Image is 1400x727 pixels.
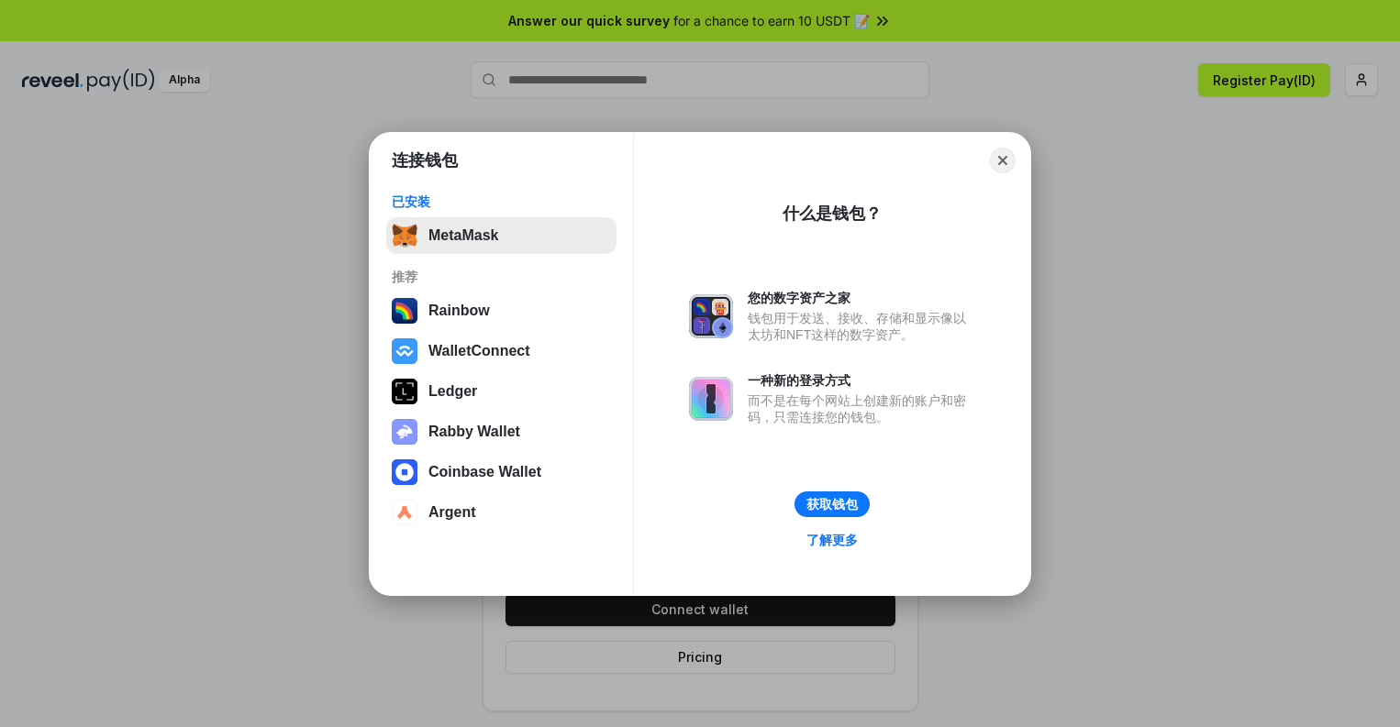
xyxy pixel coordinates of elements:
button: Ledger [386,373,617,410]
img: svg+xml,%3Csvg%20xmlns%3D%22http%3A%2F%2Fwww.w3.org%2F2000%2Fsvg%22%20fill%3D%22none%22%20viewBox... [689,377,733,421]
div: MetaMask [428,227,498,244]
div: 获取钱包 [806,496,858,512]
div: Ledger [428,383,477,400]
button: 获取钱包 [794,491,870,517]
button: MetaMask [386,217,617,254]
div: 钱包用于发送、接收、存储和显示像以太坊和NFT这样的数字资产。 [748,310,975,343]
img: svg+xml,%3Csvg%20width%3D%2228%22%20height%3D%2228%22%20viewBox%3D%220%200%2028%2028%22%20fill%3D... [392,500,417,525]
button: Rabby Wallet [386,413,617,450]
img: svg+xml,%3Csvg%20xmlns%3D%22http%3A%2F%2Fwww.w3.org%2F2000%2Fsvg%22%20width%3D%2228%22%20height%3... [392,379,417,404]
button: Close [990,148,1016,173]
div: Argent [428,504,476,521]
img: svg+xml,%3Csvg%20xmlns%3D%22http%3A%2F%2Fwww.w3.org%2F2000%2Fsvg%22%20fill%3D%22none%22%20viewBox... [689,294,733,338]
img: svg+xml,%3Csvg%20width%3D%2228%22%20height%3D%2228%22%20viewBox%3D%220%200%2028%2028%22%20fill%3D... [392,459,417,485]
button: Rainbow [386,292,617,329]
a: 了解更多 [795,528,869,552]
img: svg+xml,%3Csvg%20fill%3D%22none%22%20height%3D%2233%22%20viewBox%3D%220%200%2035%2033%22%20width%... [392,223,417,248]
div: 而不是在每个网站上创建新的账户和密码，只需连接您的钱包。 [748,392,975,425]
div: 您的数字资产之家 [748,290,975,306]
button: Argent [386,494,617,531]
div: WalletConnect [428,343,530,359]
img: svg+xml,%3Csvg%20xmlns%3D%22http%3A%2F%2Fwww.w3.org%2F2000%2Fsvg%22%20fill%3D%22none%22%20viewBox... [392,419,417,445]
img: svg+xml,%3Csvg%20width%3D%22120%22%20height%3D%22120%22%20viewBox%3D%220%200%20120%20120%22%20fil... [392,298,417,324]
img: svg+xml,%3Csvg%20width%3D%2228%22%20height%3D%2228%22%20viewBox%3D%220%200%2028%2028%22%20fill%3D... [392,338,417,364]
h1: 连接钱包 [392,149,458,171]
div: 已安装 [392,193,611,210]
div: 一种新的登录方式 [748,372,975,389]
div: Coinbase Wallet [428,464,541,480]
div: Rabby Wallet [428,424,520,440]
button: Coinbase Wallet [386,454,617,490]
div: 什么是钱包？ [783,203,882,225]
button: WalletConnect [386,333,617,369]
div: 了解更多 [806,532,858,548]
div: 推荐 [392,269,611,285]
div: Rainbow [428,303,490,319]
